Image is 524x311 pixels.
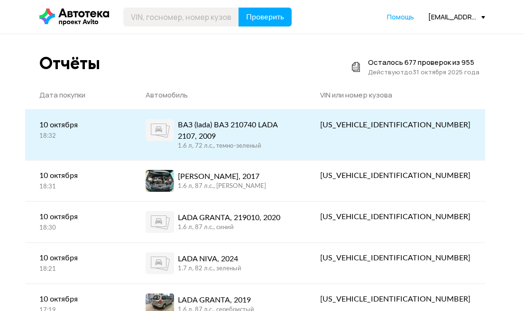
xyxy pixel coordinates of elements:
[178,294,254,306] div: LADA GRANTA, 2019
[306,202,485,232] a: [US_VEHICLE_IDENTIFICATION_NUMBER]
[320,293,470,305] div: [US_VEHICLE_IDENTIFICATION_NUMBER]
[25,243,132,283] a: 10 октября18:21
[131,202,306,242] a: LADA GRANTA, 219010, 20201.6 л, 87 л.c., синий
[131,110,306,160] a: ВАЗ (lada) ВАЗ 210740 LADA 2107, 20091.6 л, 72 л.c., темно-зеленый
[320,252,470,264] div: [US_VEHICLE_IDENTIFICATION_NUMBER]
[39,90,118,100] div: Дата покупки
[39,183,118,191] div: 18:31
[131,243,306,284] a: LADA NIVA, 20241.7 л, 82 л.c., зеленый
[306,110,485,140] a: [US_VEHICLE_IDENTIFICATION_NUMBER]
[320,90,470,100] div: VIN или номер кузова
[306,160,485,191] a: [US_VEHICLE_IDENTIFICATION_NUMBER]
[320,119,470,131] div: [US_VEHICLE_IDENTIFICATION_NUMBER]
[39,293,118,305] div: 10 октября
[131,160,306,201] a: [PERSON_NAME], 20171.6 л, 87 л.c., [PERSON_NAME]
[39,252,118,264] div: 10 октября
[368,58,479,67] div: Осталось 677 проверок из 955
[178,212,280,223] div: LADA GRANTA, 219010, 2020
[178,223,280,232] div: 1.6 л, 87 л.c., синий
[178,253,241,265] div: LADA NIVA, 2024
[178,171,266,182] div: [PERSON_NAME], 2017
[123,8,239,27] input: VIN, госномер, номер кузова
[39,265,118,274] div: 18:21
[178,265,241,273] div: 1.7 л, 82 л.c., зеленый
[39,53,100,73] div: Отчёты
[387,12,414,21] span: Помощь
[320,211,470,222] div: [US_VEHICLE_IDENTIFICATION_NUMBER]
[39,170,118,181] div: 10 октября
[25,110,132,150] a: 10 октября18:32
[246,13,284,21] span: Проверить
[178,119,292,142] div: ВАЗ (lada) ВАЗ 210740 LADA 2107, 2009
[39,132,118,141] div: 18:32
[39,211,118,222] div: 10 октября
[320,170,470,181] div: [US_VEHICLE_IDENTIFICATION_NUMBER]
[178,182,266,191] div: 1.6 л, 87 л.c., [PERSON_NAME]
[39,224,118,232] div: 18:30
[387,12,414,22] a: Помощь
[368,67,479,77] div: Действуют до 31 октября 2025 года
[178,142,292,151] div: 1.6 л, 72 л.c., темно-зеленый
[39,119,118,131] div: 10 октября
[428,12,485,21] div: [EMAIL_ADDRESS][DOMAIN_NAME]
[25,202,132,242] a: 10 октября18:30
[239,8,292,27] button: Проверить
[25,160,132,201] a: 10 октября18:31
[306,243,485,273] a: [US_VEHICLE_IDENTIFICATION_NUMBER]
[146,90,292,100] div: Автомобиль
